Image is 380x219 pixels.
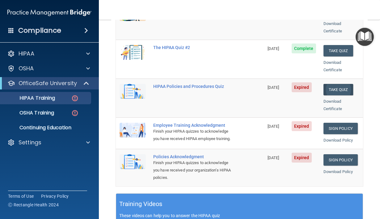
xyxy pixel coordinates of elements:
p: Continuing Education [4,125,88,131]
a: OfficeSafe University [7,80,90,87]
div: Finish your HIPAA quizzes to acknowledge you have received HIPAA employee training. [153,128,233,143]
img: PMB logo [7,6,91,19]
a: Download Certificate [323,21,342,33]
div: HIPAA Policies and Procedures Quiz [153,84,233,89]
span: Expired [292,82,312,92]
h4: Compliance [18,26,61,35]
span: Ⓒ Rectangle Health 2024 [8,202,59,208]
p: OSHA [19,65,34,72]
div: Policies Acknowledgment [153,154,233,159]
span: [DATE] [268,124,279,129]
p: OSHA Training [4,110,54,116]
a: Download Certificate [323,99,342,111]
a: Download Policy [323,138,353,143]
span: [DATE] [268,155,279,160]
p: These videos can help you to answer the HIPAA quiz [119,213,360,218]
a: Download Policy [323,169,353,174]
div: Employee Training Acknowledgment [153,123,233,128]
a: Terms of Use [8,193,34,199]
h5: Training Videos [119,199,163,209]
div: Finish your HIPAA quizzes to acknowledge you have received your organization’s HIPAA policies. [153,159,233,181]
a: Download Certificate [323,60,342,72]
a: HIPAA [7,50,90,57]
button: Open Resource Center [356,28,374,46]
a: Sign Policy [323,154,358,166]
a: Settings [7,139,90,146]
img: danger-circle.6113f641.png [71,94,79,102]
span: [DATE] [268,46,279,51]
p: OfficeSafe University [19,80,77,87]
button: Take Quiz [323,45,353,56]
img: danger-circle.6113f641.png [71,109,79,117]
p: HIPAA Training [4,95,55,101]
a: Sign Policy [323,123,358,134]
p: Settings [19,139,41,146]
a: Privacy Policy [41,193,69,199]
span: [DATE] [268,85,279,90]
p: HIPAA [19,50,34,57]
button: Take Quiz [323,84,353,95]
span: Expired [292,153,312,163]
a: OSHA [7,65,90,72]
span: Complete [292,43,316,53]
span: Expired [292,121,312,131]
div: The HIPAA Quiz #2 [153,45,233,50]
